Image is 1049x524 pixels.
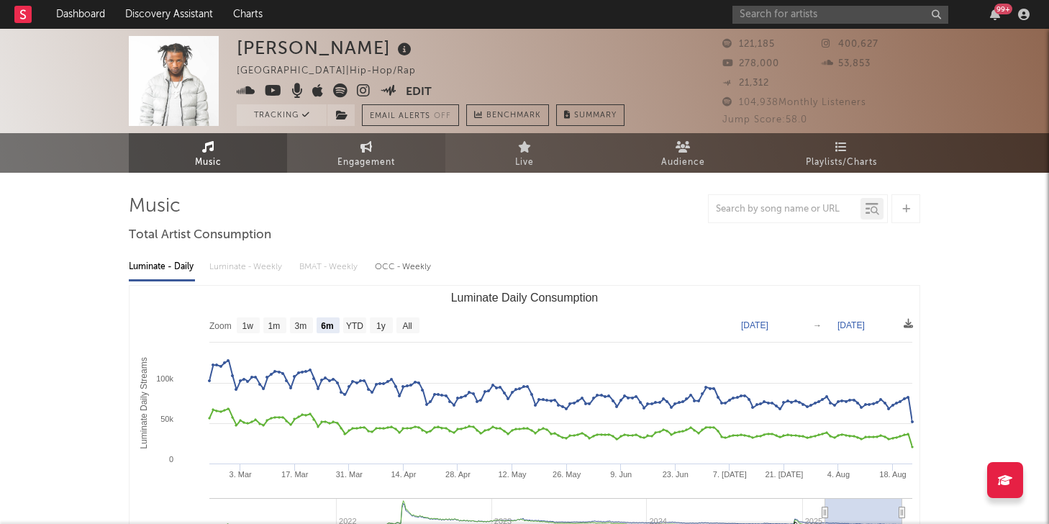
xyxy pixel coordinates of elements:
input: Search by song name or URL [709,204,860,215]
span: Live [515,154,534,171]
button: Edit [406,83,432,101]
span: Audience [661,154,705,171]
span: Benchmark [486,107,541,125]
text: 1m [268,321,281,331]
div: 99 + [994,4,1012,14]
div: [PERSON_NAME] [237,36,415,60]
text: 21. [DATE] [765,470,803,479]
text: 17. Mar [281,470,309,479]
text: 12. May [498,470,527,479]
text: 100k [156,374,173,383]
text: 23. Jun [663,470,689,479]
div: OCC - Weekly [375,255,432,279]
em: Off [434,112,451,120]
span: Summary [574,112,617,119]
span: Playlists/Charts [806,154,877,171]
text: 18. Aug [879,470,906,479]
text: 1w [242,321,254,331]
text: 9. Jun [610,470,632,479]
text: 6m [321,321,333,331]
span: 400,627 [822,40,878,49]
button: Email AlertsOff [362,104,459,126]
text: 31. Mar [336,470,363,479]
text: → [813,320,822,330]
text: [DATE] [741,320,768,330]
text: 28. Apr [445,470,471,479]
text: 26. May [553,470,581,479]
text: 7. [DATE] [713,470,747,479]
text: 1y [376,321,386,331]
button: 99+ [990,9,1000,20]
text: 4. Aug [827,470,850,479]
button: Summary [556,104,625,126]
a: Engagement [287,133,445,173]
a: Benchmark [466,104,549,126]
span: Total Artist Consumption [129,227,271,244]
span: Music [195,154,222,171]
text: 50k [160,415,173,423]
text: Luminate Daily Consumption [451,292,599,304]
div: [GEOGRAPHIC_DATA] | Hip-Hop/Rap [237,63,432,80]
a: Playlists/Charts [762,133,920,173]
text: 3. Mar [230,470,253,479]
span: 53,853 [822,59,871,68]
button: Tracking [237,104,327,126]
span: Engagement [337,154,395,171]
text: [DATE] [837,320,865,330]
text: YTD [346,321,363,331]
input: Search for artists [732,6,948,24]
text: All [402,321,412,331]
text: 0 [169,455,173,464]
text: 14. Apr [391,470,416,479]
span: 21,312 [722,78,769,88]
span: 104,938 Monthly Listeners [722,98,866,107]
span: 278,000 [722,59,779,68]
div: Luminate - Daily [129,255,195,279]
text: Zoom [209,321,232,331]
a: Live [445,133,604,173]
span: 121,185 [722,40,775,49]
text: Luminate Daily Streams [139,357,149,448]
text: 3m [295,321,307,331]
a: Music [129,133,287,173]
span: Jump Score: 58.0 [722,115,807,125]
a: Audience [604,133,762,173]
